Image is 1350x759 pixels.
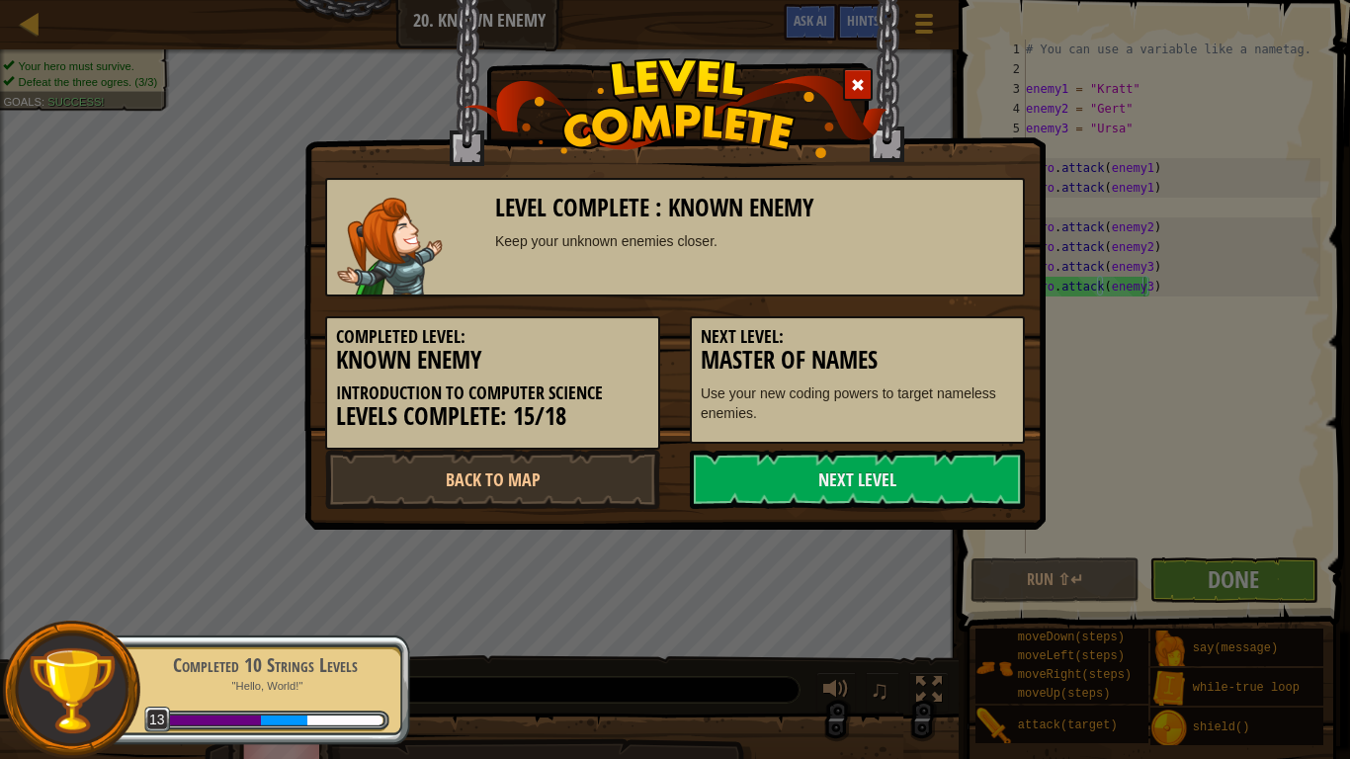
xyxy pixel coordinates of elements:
[690,450,1025,509] a: Next Level
[336,403,649,430] h3: Levels Complete: 15/18
[261,716,307,725] div: 52 XP earned
[337,198,443,295] img: captain.png
[701,327,1014,347] h5: Next Level:
[27,645,117,735] img: trophy.png
[140,651,389,679] div: Completed 10 Strings Levels
[336,383,649,403] h5: Introduction to Computer Science
[144,707,171,733] span: 13
[495,195,1014,221] h3: Level Complete : Known Enemy
[701,347,1014,374] h3: Master of Names
[166,716,261,725] div: 1162 XP in total
[701,383,1014,423] p: Use your new coding powers to target nameless enemies.
[140,679,389,694] p: "Hello, World!"
[336,327,649,347] h5: Completed Level:
[307,716,382,725] div: 85 XP until level 14
[464,58,887,158] img: level_complete.png
[495,231,1014,251] div: Keep your unknown enemies closer.
[336,347,649,374] h3: Known Enemy
[325,450,660,509] a: Back to Map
